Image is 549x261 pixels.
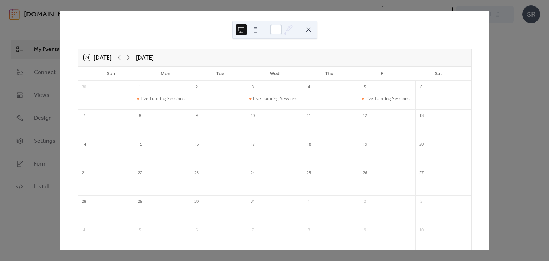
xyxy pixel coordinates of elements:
[417,112,425,120] div: 13
[249,226,257,234] div: 7
[136,141,144,148] div: 15
[249,141,257,148] div: 17
[247,67,302,81] div: Wed
[417,226,425,234] div: 10
[305,226,313,234] div: 8
[136,198,144,206] div: 29
[305,112,313,120] div: 11
[80,83,88,91] div: 30
[193,198,201,206] div: 30
[361,112,369,120] div: 12
[136,83,144,91] div: 1
[193,112,201,120] div: 9
[134,96,190,102] div: Live Tutoring Sessions
[357,67,411,81] div: Fri
[411,67,466,81] div: Sat
[193,67,247,81] div: Tue
[249,169,257,177] div: 24
[136,53,154,62] div: [DATE]
[249,198,257,206] div: 31
[193,226,201,234] div: 6
[417,169,425,177] div: 27
[80,226,88,234] div: 4
[361,83,369,91] div: 5
[136,112,144,120] div: 8
[253,96,297,102] div: Live Tutoring Sessions
[80,169,88,177] div: 21
[417,198,425,206] div: 3
[417,141,425,148] div: 20
[361,198,369,206] div: 2
[305,198,313,206] div: 1
[136,169,144,177] div: 22
[365,96,410,102] div: Live Tutoring Sessions
[359,96,415,102] div: Live Tutoring Sessions
[361,169,369,177] div: 26
[193,169,201,177] div: 23
[302,67,357,81] div: Thu
[305,141,313,148] div: 18
[80,141,88,148] div: 14
[138,67,193,81] div: Mon
[193,141,201,148] div: 16
[136,226,144,234] div: 5
[193,83,201,91] div: 2
[305,83,313,91] div: 4
[80,112,88,120] div: 7
[80,198,88,206] div: 28
[84,67,138,81] div: Sun
[361,141,369,148] div: 19
[140,96,185,102] div: Live Tutoring Sessions
[361,226,369,234] div: 9
[417,83,425,91] div: 6
[305,169,313,177] div: 25
[247,96,303,102] div: Live Tutoring Sessions
[81,53,114,63] button: 24[DATE]
[249,83,257,91] div: 3
[249,112,257,120] div: 10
